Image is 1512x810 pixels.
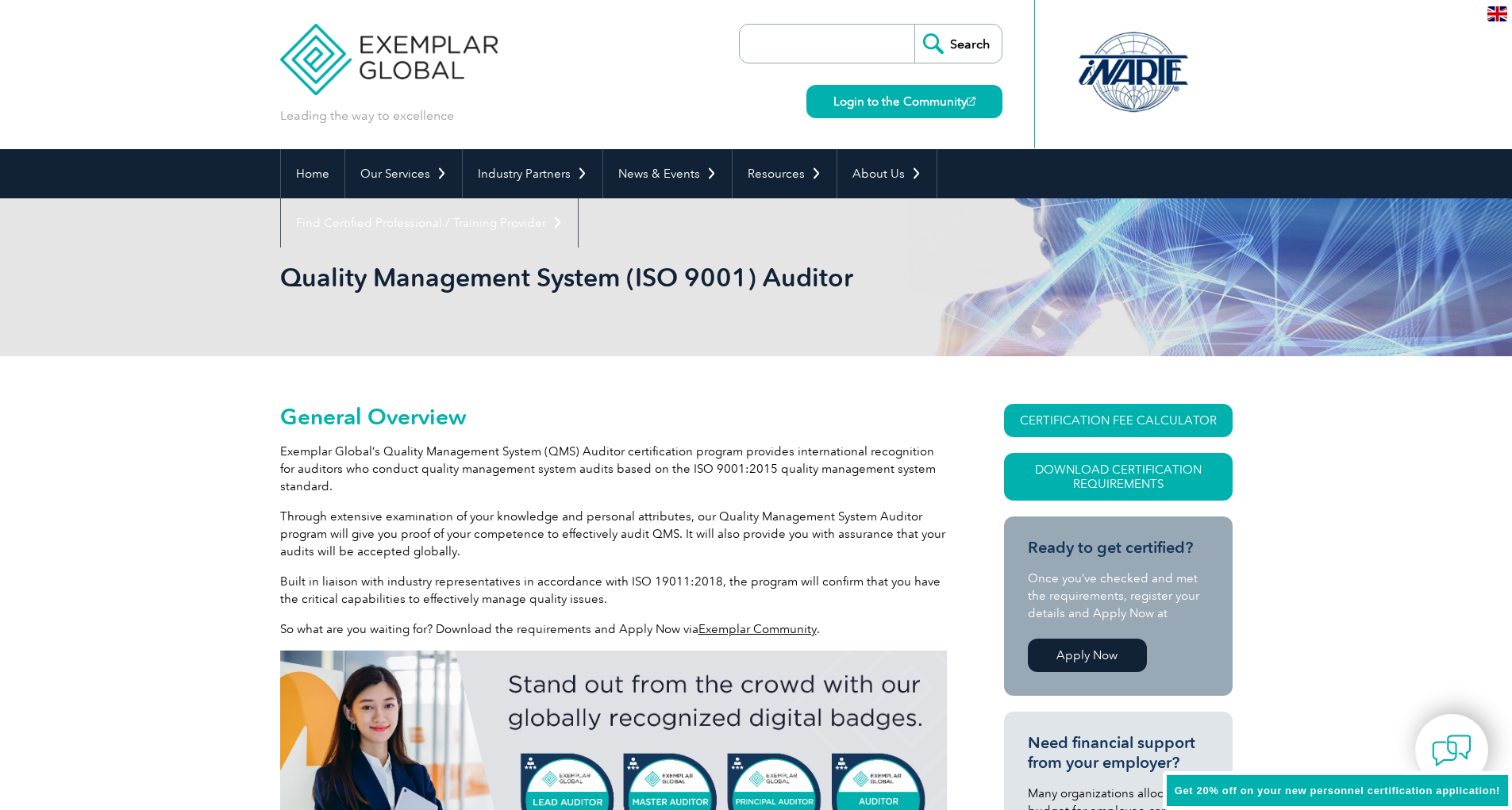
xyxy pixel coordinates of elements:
[280,620,947,638] p: So what are you waiting for? Download the requirements and Apply Now via .
[280,508,947,560] p: Through extensive examination of your knowledge and personal attributes, our Quality Management S...
[280,262,890,293] h1: Quality Management System (ISO 9001) Auditor
[698,622,817,636] a: Exemplar Community
[967,97,975,106] img: open_square.png
[1028,538,1209,558] h3: Ready to get certified?
[914,25,1002,63] input: Search
[1028,733,1209,773] h3: Need financial support from your employer?
[1175,785,1500,797] span: Get 20% off on your new personnel certification application!
[281,149,344,198] a: Home
[1432,731,1472,770] img: contact-chat.png
[463,149,602,198] a: Industry Partners
[837,149,937,198] a: About Us
[733,149,837,198] a: Resources
[806,85,1002,118] a: Login to the Community
[345,149,462,198] a: Our Services
[1487,6,1507,21] img: en
[280,107,454,125] p: Leading the way to excellence
[603,149,732,198] a: News & Events
[281,198,578,248] a: Find Certified Professional / Training Provider
[280,404,947,429] h2: General Overview
[1028,570,1209,622] p: Once you’ve checked and met the requirements, register your details and Apply Now at
[1004,453,1233,501] a: Download Certification Requirements
[1004,404,1233,437] a: CERTIFICATION FEE CALCULATOR
[1028,639,1147,672] a: Apply Now
[280,573,947,608] p: Built in liaison with industry representatives in accordance with ISO 19011:2018, the program wil...
[280,443,947,495] p: Exemplar Global’s Quality Management System (QMS) Auditor certification program provides internat...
